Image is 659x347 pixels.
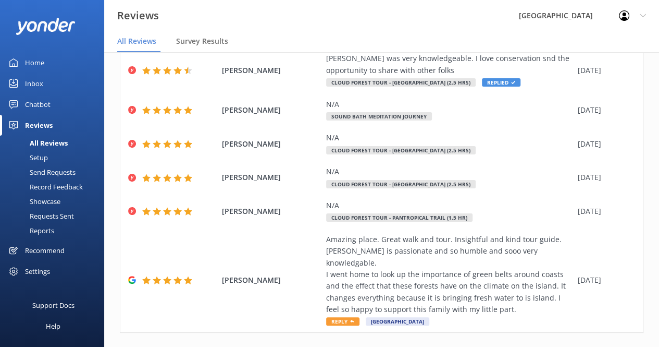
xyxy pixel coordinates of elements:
span: Cloud Forest Tour - Pantropical Trail (1.5 hr) [326,213,473,222]
div: N/A [326,200,573,211]
span: Sound Bath Meditation Journey [326,112,432,121]
div: [DATE] [578,138,630,150]
span: Reply [326,317,359,326]
span: Survey Results [176,36,228,46]
span: Cloud Forest Tour - [GEOGRAPHIC_DATA] (2.5 hrs) [326,180,476,188]
span: Replied [482,78,520,87]
div: [DATE] [578,65,630,76]
div: Help [46,316,60,337]
h3: Reviews [117,7,159,24]
div: Settings [25,261,50,282]
span: All Reviews [117,36,156,46]
img: yonder-white-logo.png [16,18,76,35]
span: [PERSON_NAME] [222,274,321,286]
a: Requests Sent [6,209,104,223]
div: Inbox [25,73,43,94]
span: [PERSON_NAME] [222,65,321,76]
span: Cloud Forest Tour - [GEOGRAPHIC_DATA] (2.5 hrs) [326,146,476,154]
div: [DATE] [578,172,630,183]
div: [PERSON_NAME] was very knowledgeable. I love conservation snd the opportunity to share with other... [326,53,573,76]
div: [DATE] [578,206,630,217]
div: Chatbot [25,94,51,115]
div: Home [25,52,44,73]
div: Requests Sent [6,209,74,223]
span: [PERSON_NAME] [222,172,321,183]
div: Support Docs [32,295,74,316]
div: Record Feedback [6,180,83,194]
div: Send Requests [6,165,76,180]
div: All Reviews [6,136,68,150]
a: Record Feedback [6,180,104,194]
a: Reports [6,223,104,238]
span: [PERSON_NAME] [222,206,321,217]
a: All Reviews [6,136,104,150]
div: Reports [6,223,54,238]
span: Cloud Forest Tour - [GEOGRAPHIC_DATA] (2.5 hrs) [326,78,476,87]
div: N/A [326,99,573,110]
div: Recommend [25,240,65,261]
div: Amazing place. Great walk and tour. Insightful and kind tour guide. [PERSON_NAME] is passionate a... [326,234,573,316]
span: [PERSON_NAME] [222,104,321,116]
a: Setup [6,150,104,165]
div: Reviews [25,115,53,136]
a: Showcase [6,194,104,209]
div: [DATE] [578,274,630,286]
span: [PERSON_NAME] [222,138,321,150]
div: N/A [326,132,573,143]
div: Showcase [6,194,60,209]
div: N/A [326,166,573,177]
div: Setup [6,150,48,165]
a: Send Requests [6,165,104,180]
span: [GEOGRAPHIC_DATA] [366,317,429,326]
div: [DATE] [578,104,630,116]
